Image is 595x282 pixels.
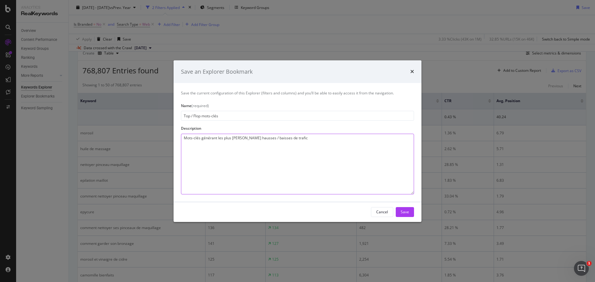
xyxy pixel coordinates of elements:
input: Enter a name [181,111,414,121]
textarea: Mots-clés générant les plus [PERSON_NAME] hausses / baisses de trafic [181,134,414,194]
span: Name [181,103,192,108]
iframe: Intercom live chat [574,261,589,276]
div: Description [181,126,414,131]
div: times [410,67,414,76]
span: 1 [587,261,592,266]
div: Save the current configuration of this Explorer (filters and columns) and you’ll be able to easil... [181,90,414,96]
div: Save [401,209,409,215]
button: Save [396,207,414,217]
button: Cancel [371,207,393,217]
span: (required) [192,103,209,108]
div: modal [174,60,421,222]
div: Cancel [376,209,388,215]
div: Save an Explorer Bookmark [181,67,253,76]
